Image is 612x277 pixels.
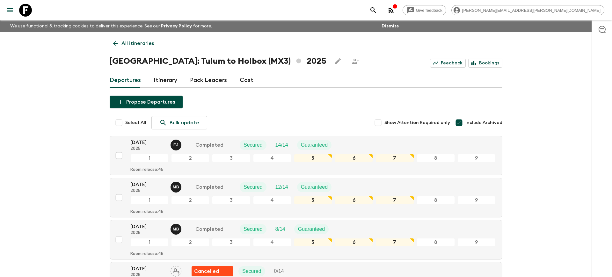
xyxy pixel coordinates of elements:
[457,154,496,162] div: 9
[110,73,141,88] a: Departures
[212,238,250,246] div: 3
[110,96,183,108] button: Propose Departures
[195,183,223,191] p: Completed
[171,142,183,147] span: Erhard Jr Vande Wyngaert de la Torre
[110,55,326,68] h1: [GEOGRAPHIC_DATA]: Tulum to Holbox (MX3) 2025
[367,4,380,17] button: search adventures
[465,120,502,126] span: Include Archived
[130,265,165,273] p: [DATE]
[244,183,263,191] p: Secured
[275,183,288,191] p: 12 / 14
[110,37,157,50] a: All itineraries
[430,59,466,68] a: Feedback
[161,24,192,28] a: Privacy Policy
[130,167,164,172] p: Room release: 45
[384,120,450,126] span: Show Attention Required only
[301,141,328,149] p: Guaranteed
[375,238,414,246] div: 7
[212,154,250,162] div: 3
[195,225,223,233] p: Completed
[457,196,496,204] div: 9
[294,196,332,204] div: 5
[417,196,455,204] div: 8
[170,119,199,127] p: Bulk update
[270,266,288,276] div: Trip Fill
[244,225,263,233] p: Secured
[240,73,253,88] a: Cost
[244,141,263,149] p: Secured
[253,238,291,246] div: 4
[294,238,332,246] div: 5
[130,238,169,246] div: 1
[335,238,373,246] div: 6
[457,238,496,246] div: 9
[121,40,154,47] p: All itineraries
[272,140,292,150] div: Trip Fill
[412,8,446,13] span: Give feedback
[253,154,291,162] div: 4
[451,5,604,15] div: [PERSON_NAME][EMAIL_ADDRESS][PERSON_NAME][DOMAIN_NAME]
[130,230,165,236] p: 2025
[171,154,209,162] div: 2
[171,196,209,204] div: 2
[130,223,165,230] p: [DATE]
[275,225,285,233] p: 8 / 14
[110,178,502,217] button: [DATE]2025Mariana BecerraCompletedSecuredTrip FillGuaranteed123456789Room release:45
[380,22,400,31] button: Dismiss
[171,238,209,246] div: 2
[130,188,165,193] p: 2025
[130,251,164,257] p: Room release: 45
[403,5,446,15] a: Give feedback
[375,154,414,162] div: 7
[331,55,344,68] button: Edit this itinerary
[272,224,289,234] div: Trip Fill
[130,196,169,204] div: 1
[192,266,233,276] div: Flash Pack cancellation
[417,238,455,246] div: 8
[171,184,183,189] span: Mariana Becerra
[125,120,146,126] span: Select All
[253,196,291,204] div: 4
[110,220,502,259] button: [DATE]2025Mariana BecerraCompletedSecuredTrip FillGuaranteed123456789Room release:45
[130,146,165,151] p: 2025
[242,267,261,275] p: Secured
[240,224,266,234] div: Secured
[190,73,227,88] a: Pack Leaders
[130,209,164,215] p: Room release: 45
[274,267,284,275] p: 0 / 14
[130,181,165,188] p: [DATE]
[195,141,223,149] p: Completed
[240,140,266,150] div: Secured
[212,196,250,204] div: 3
[335,196,373,204] div: 6
[468,59,502,68] a: Bookings
[154,73,177,88] a: Itinerary
[272,182,292,192] div: Trip Fill
[8,20,215,32] p: We use functional & tracking cookies to deliver this experience. See our for more.
[240,182,266,192] div: Secured
[194,267,219,275] p: Cancelled
[171,226,183,231] span: Mariana Becerra
[459,8,604,13] span: [PERSON_NAME][EMAIL_ADDRESS][PERSON_NAME][DOMAIN_NAME]
[130,154,169,162] div: 1
[335,154,373,162] div: 6
[417,154,455,162] div: 8
[294,154,332,162] div: 5
[171,268,181,273] span: Assign pack leader
[151,116,207,129] a: Bulk update
[349,55,362,68] span: Share this itinerary
[130,139,165,146] p: [DATE]
[301,183,328,191] p: Guaranteed
[4,4,17,17] button: menu
[238,266,265,276] div: Secured
[110,136,502,175] button: [DATE]2025Erhard Jr Vande Wyngaert de la TorreCompletedSecuredTrip FillGuaranteed123456789Room re...
[375,196,414,204] div: 7
[275,141,288,149] p: 14 / 14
